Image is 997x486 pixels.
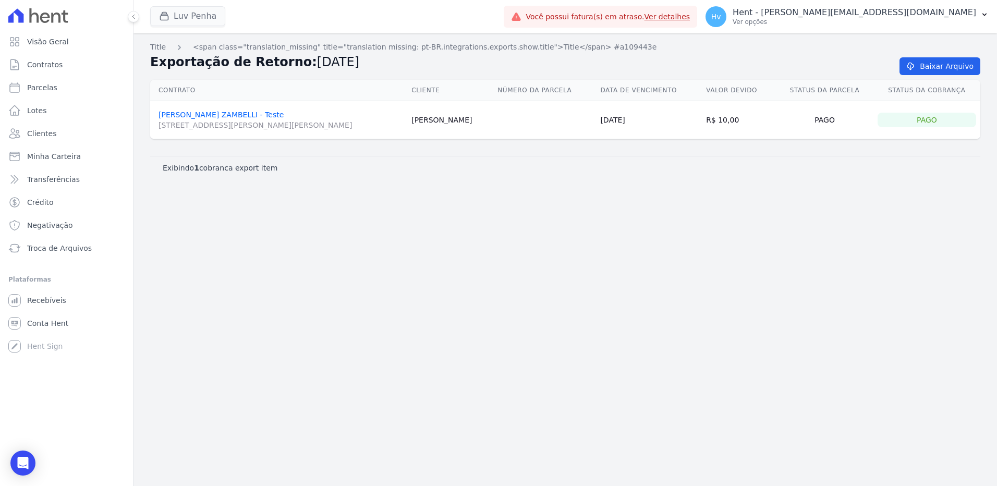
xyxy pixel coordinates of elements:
[159,111,403,130] a: [PERSON_NAME] ZAMBELLI - Teste[STREET_ADDRESS][PERSON_NAME][PERSON_NAME]
[702,80,776,101] th: Valor devido
[27,318,68,329] span: Conta Hent
[645,13,690,21] a: Ver detalhes
[4,192,129,213] a: Crédito
[163,163,277,173] p: Exibindo cobranca export item
[697,2,997,31] button: Hv Hent - [PERSON_NAME][EMAIL_ADDRESS][DOMAIN_NAME] Ver opções
[493,80,596,101] th: Número da Parcela
[711,13,721,20] span: Hv
[4,169,129,190] a: Transferências
[27,128,56,139] span: Clientes
[27,37,69,47] span: Visão Geral
[4,215,129,236] a: Negativação
[4,290,129,311] a: Recebíveis
[407,101,493,139] td: [PERSON_NAME]
[596,101,702,139] td: [DATE]
[10,451,35,476] div: Open Intercom Messenger
[150,80,407,101] th: Contrato
[4,123,129,144] a: Clientes
[8,273,125,286] div: Plataformas
[873,80,980,101] th: Status da Cobrança
[407,80,493,101] th: Cliente
[596,80,702,101] th: Data de Vencimento
[27,220,73,230] span: Negativação
[193,42,656,53] a: <span class="translation_missing" title="translation missing: pt-BR.integrations.exports.show.tit...
[150,42,980,53] nav: Breadcrumb
[4,77,129,98] a: Parcelas
[878,113,976,127] div: Pago
[194,164,199,172] b: 1
[27,197,54,208] span: Crédito
[317,55,359,69] span: [DATE]
[702,101,776,139] td: R$ 10,00
[776,80,873,101] th: Status da Parcela
[27,174,80,185] span: Transferências
[4,54,129,75] a: Contratos
[733,18,976,26] p: Ver opções
[27,59,63,70] span: Contratos
[27,82,57,93] span: Parcelas
[733,7,976,18] p: Hent - [PERSON_NAME][EMAIL_ADDRESS][DOMAIN_NAME]
[899,57,980,75] a: Baixar Arquivo
[150,42,166,53] a: Title
[150,43,166,51] span: translation missing: pt-BR.integrations.exports.index.title
[27,295,66,306] span: Recebíveis
[159,120,403,130] span: [STREET_ADDRESS][PERSON_NAME][PERSON_NAME]
[4,313,129,334] a: Conta Hent
[526,11,690,22] span: Você possui fatura(s) em atraso.
[27,151,81,162] span: Minha Carteira
[4,100,129,121] a: Lotes
[150,53,883,71] h2: Exportação de Retorno:
[4,31,129,52] a: Visão Geral
[150,6,225,26] button: Luv Penha
[4,238,129,259] a: Troca de Arquivos
[780,113,869,127] div: Pago
[27,105,47,116] span: Lotes
[27,243,92,253] span: Troca de Arquivos
[4,146,129,167] a: Minha Carteira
